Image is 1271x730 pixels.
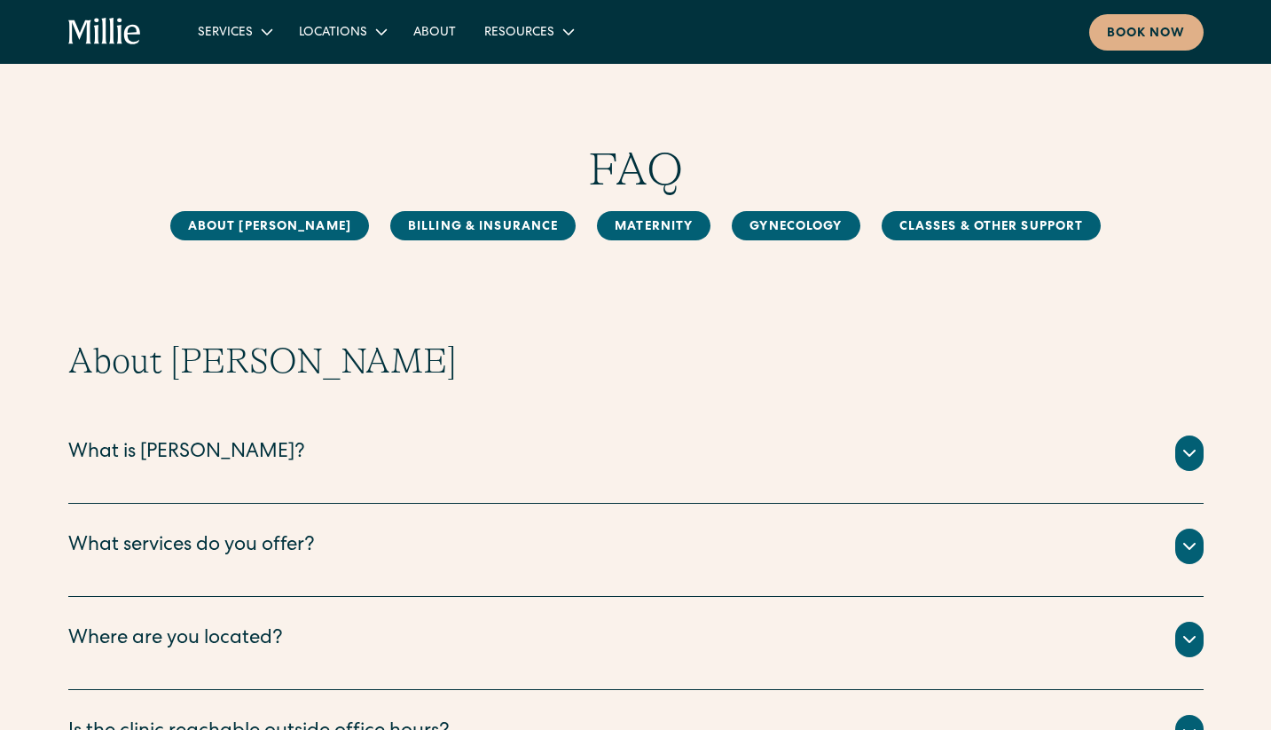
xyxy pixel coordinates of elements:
[184,17,285,46] div: Services
[1107,25,1186,43] div: Book now
[399,17,470,46] a: About
[68,340,1204,382] h2: About [PERSON_NAME]
[285,17,399,46] div: Locations
[68,439,305,468] div: What is [PERSON_NAME]?
[470,17,586,46] div: Resources
[1089,14,1204,51] a: Book now
[68,532,315,561] div: What services do you offer?
[299,24,367,43] div: Locations
[484,24,554,43] div: Resources
[390,211,576,240] a: Billing & Insurance
[597,211,710,240] a: MAternity
[68,625,283,655] div: Where are you located?
[170,211,369,240] a: About [PERSON_NAME]
[198,24,253,43] div: Services
[68,142,1204,197] h1: FAQ
[882,211,1102,240] a: Classes & Other Support
[68,18,142,46] a: home
[732,211,859,240] a: Gynecology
